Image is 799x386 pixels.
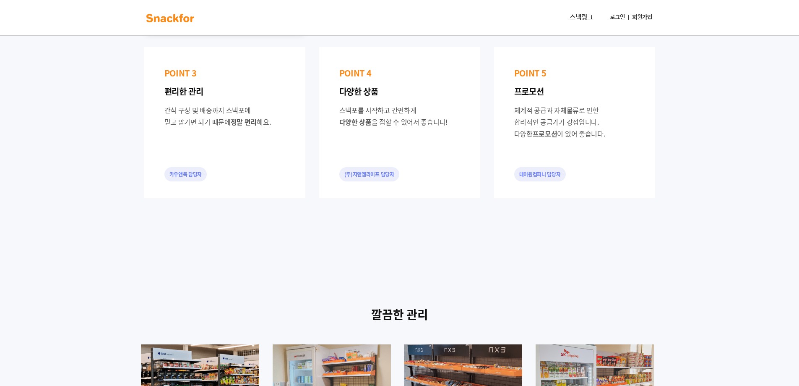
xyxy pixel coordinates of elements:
[514,104,635,139] div: 체계적 공급과 자체물류로 인한 합리적인 공급가가 강점입니다. 다양한 이 있어 좋습니다.
[339,167,399,181] div: (주)지앤엠라이프 담당자
[339,117,372,127] span: 다양한 상품
[514,67,635,79] p: POINT 5
[164,167,207,181] div: 카우앤독 담당자
[144,11,197,25] img: background-main-color.svg
[339,86,460,97] p: 다양한 상품
[566,9,596,26] a: 스낵링크
[533,129,557,139] span: 프로모션
[164,104,285,128] div: 간식 구성 및 배송까지 스낵포에 믿고 맡기면 되기 때문에 해요.
[339,67,460,79] p: POINT 4
[231,117,257,127] span: 정말 편리
[164,86,285,97] p: 편리한 관리
[164,67,285,79] p: POINT 3
[138,306,662,323] p: 깔끔한 관리
[606,10,628,25] a: 로그인
[514,86,635,97] p: 프로모션
[514,167,566,181] div: 데이원컴퍼니 담당자
[629,10,656,25] a: 회원가입
[339,104,460,128] div: 스낵포를 시작하고 간편하게 을 접할 수 있어서 좋습니다!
